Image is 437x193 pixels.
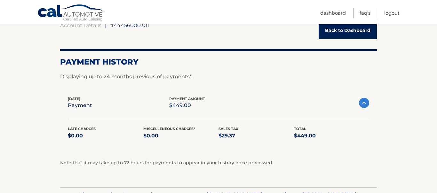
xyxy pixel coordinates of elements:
[219,131,294,140] p: $29.37
[360,8,370,18] a: FAQ's
[294,127,306,131] span: Total
[105,22,107,28] span: |
[143,127,195,131] span: Miscelleneous Charges*
[110,22,149,28] span: #44456000301
[37,4,105,23] a: Cal Automotive
[60,22,101,28] a: Account Details
[60,73,377,81] p: Displaying up to 24 months previous of payments*.
[169,96,205,101] span: payment amount
[294,131,369,140] p: $449.00
[143,131,219,140] p: $0.00
[359,98,369,108] img: accordion-active.svg
[68,96,80,101] span: [DATE]
[219,127,238,131] span: Sales Tax
[60,57,377,67] h2: Payment History
[384,8,400,18] a: Logout
[320,8,346,18] a: Dashboard
[68,127,96,131] span: Late Charges
[169,101,205,110] p: $449.00
[60,159,377,167] p: Note that it may take up to 72 hours for payments to appear in your history once processed.
[68,101,92,110] p: payment
[68,131,143,140] p: $0.00
[319,22,377,39] a: Back to Dashboard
